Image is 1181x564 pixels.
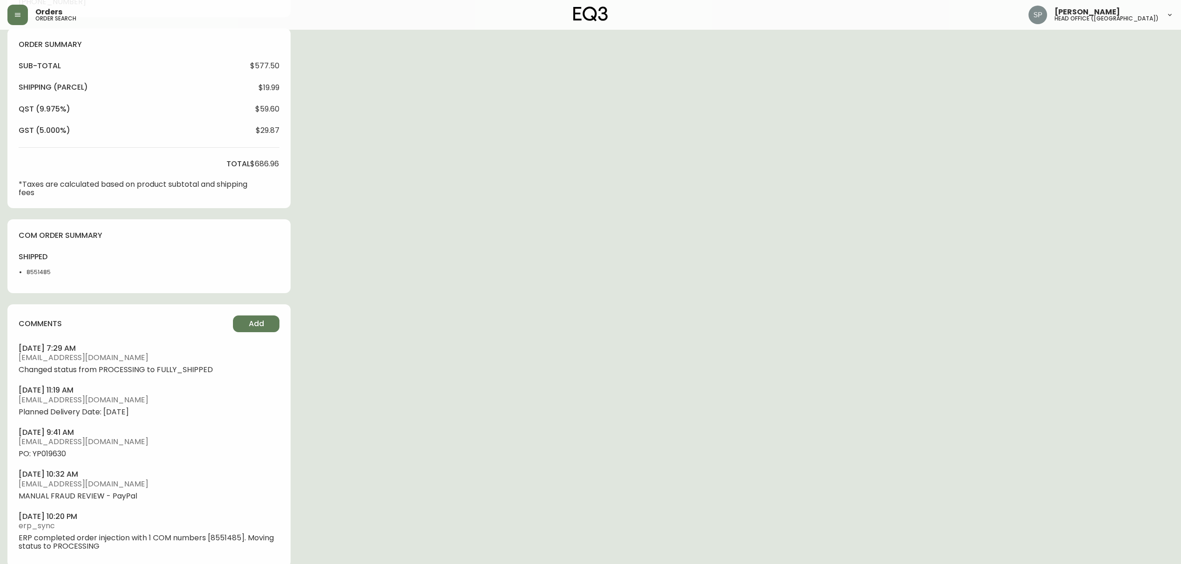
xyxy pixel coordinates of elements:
[250,160,279,168] span: $686.96
[35,8,62,16] span: Orders
[256,126,279,135] span: $29.87
[19,512,279,522] h4: [DATE] 10:20 pm
[19,230,279,241] h4: com order summary
[19,385,279,395] h4: [DATE] 11:19 am
[1055,16,1159,21] h5: head office ([GEOGRAPHIC_DATA])
[19,408,279,416] span: Planned Delivery Date: [DATE]
[19,61,61,71] h4: sub-total
[19,82,88,92] h4: Shipping ( Parcel )
[573,7,608,21] img: logo
[250,62,279,70] span: $577.50
[226,159,250,169] h4: total
[19,319,62,329] h4: comments
[19,450,279,458] span: PO: YP019630
[19,252,75,262] h4: shipped
[27,268,75,276] li: 8551485
[19,522,279,530] span: erp_sync
[19,104,70,114] h4: qst (9.975%)
[1055,8,1120,16] span: [PERSON_NAME]
[19,534,279,551] span: ERP completed order injection with 1 COM numbers [8551485]. Moving status to PROCESSING
[19,492,279,500] span: MANUAL FRAUD REVIEW - PayPal
[19,427,279,438] h4: [DATE] 9:41 am
[19,396,279,404] span: [EMAIL_ADDRESS][DOMAIN_NAME]
[255,105,279,113] span: $59.60
[19,39,279,50] h4: order summary
[19,125,70,136] h4: gst (5.000%)
[249,319,264,329] span: Add
[35,16,76,21] h5: order search
[19,354,279,362] span: [EMAIL_ADDRESS][DOMAIN_NAME]
[259,84,279,92] span: $19.99
[19,469,279,479] h4: [DATE] 10:32 am
[19,180,250,197] p: *Taxes are calculated based on product subtotal and shipping fees
[233,315,279,332] button: Add
[19,366,279,374] span: Changed status from PROCESSING to FULLY_SHIPPED
[19,438,279,446] span: [EMAIL_ADDRESS][DOMAIN_NAME]
[19,480,279,488] span: [EMAIL_ADDRESS][DOMAIN_NAME]
[1028,6,1047,24] img: 0cb179e7bf3690758a1aaa5f0aafa0b4
[19,343,279,354] h4: [DATE] 7:29 am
